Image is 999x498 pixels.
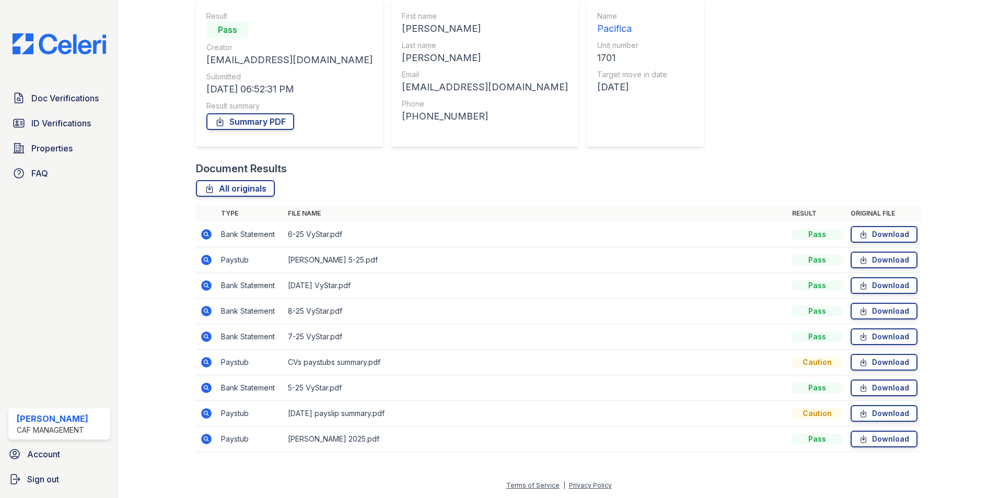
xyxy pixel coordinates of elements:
[402,69,568,80] div: Email
[402,109,568,124] div: [PHONE_NUMBER]
[402,11,568,21] div: First name
[284,299,788,324] td: 8-25 VyStar.pdf
[563,481,565,489] div: |
[206,113,294,130] a: Summary PDF
[217,299,284,324] td: Bank Statement
[402,40,568,51] div: Last name
[206,42,373,53] div: Creator
[284,324,788,350] td: 7-25 VyStar.pdf
[31,142,73,155] span: Properties
[597,11,667,36] a: Name Pacifica
[597,69,667,80] div: Target move in date
[506,481,560,489] a: Terms of Service
[196,180,275,197] a: All originals
[284,401,788,426] td: [DATE] payslip summary.pdf
[284,350,788,375] td: CVs paystubs summary.pdf
[402,51,568,65] div: [PERSON_NAME]
[8,88,110,109] a: Doc Verifications
[792,255,842,265] div: Pass
[217,426,284,452] td: Paystub
[792,383,842,393] div: Pass
[792,280,842,291] div: Pass
[402,80,568,94] div: [EMAIL_ADDRESS][DOMAIN_NAME]
[4,444,114,465] a: Account
[206,53,373,67] div: [EMAIL_ADDRESS][DOMAIN_NAME]
[792,408,842,419] div: Caution
[217,222,284,247] td: Bank Statement
[4,33,114,54] img: CE_Logo_Blue-a8612792a0a2168367f1c8372b55b34899dd931a85d93a1a3d3e32e68fde9ad4.png
[217,324,284,350] td: Bank Statement
[792,306,842,316] div: Pass
[851,431,917,447] a: Download
[206,11,373,21] div: Result
[217,401,284,426] td: Paystub
[597,11,667,21] div: Name
[569,481,612,489] a: Privacy Policy
[217,273,284,299] td: Bank Statement
[217,375,284,401] td: Bank Statement
[8,163,110,184] a: FAQ
[851,328,917,345] a: Download
[792,229,842,240] div: Pass
[4,469,114,490] a: Sign out
[792,357,842,367] div: Caution
[196,161,287,176] div: Document Results
[284,375,788,401] td: 5-25 VyStar.pdf
[31,167,48,180] span: FAQ
[206,101,373,111] div: Result summary
[284,426,788,452] td: [PERSON_NAME] 2025.pdf
[597,40,667,51] div: Unit number
[8,113,110,134] a: ID Verifications
[27,473,59,485] span: Sign out
[792,331,842,342] div: Pass
[8,138,110,159] a: Properties
[284,205,788,222] th: File name
[792,434,842,444] div: Pass
[206,82,373,97] div: [DATE] 06:52:31 PM
[402,21,568,36] div: [PERSON_NAME]
[284,247,788,273] td: [PERSON_NAME] 5-25.pdf
[851,303,917,319] a: Download
[851,226,917,243] a: Download
[597,51,667,65] div: 1701
[31,92,99,104] span: Doc Verifications
[597,80,667,94] div: [DATE]
[846,205,922,222] th: Original file
[31,117,91,129] span: ID Verifications
[27,448,60,460] span: Account
[284,273,788,299] td: [DATE] VyStar.pdf
[851,277,917,294] a: Download
[851,252,917,268] a: Download
[788,205,846,222] th: Result
[284,222,788,247] td: 6-25 VyStar.pdf
[17,412,88,425] div: [PERSON_NAME]
[402,99,568,109] div: Phone
[217,205,284,222] th: Type
[851,380,917,396] a: Download
[851,354,917,371] a: Download
[217,247,284,273] td: Paystub
[206,21,248,38] div: Pass
[851,405,917,422] a: Download
[206,72,373,82] div: Submitted
[217,350,284,375] td: Paystub
[597,21,667,36] div: Pacifica
[17,425,88,435] div: CAF Management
